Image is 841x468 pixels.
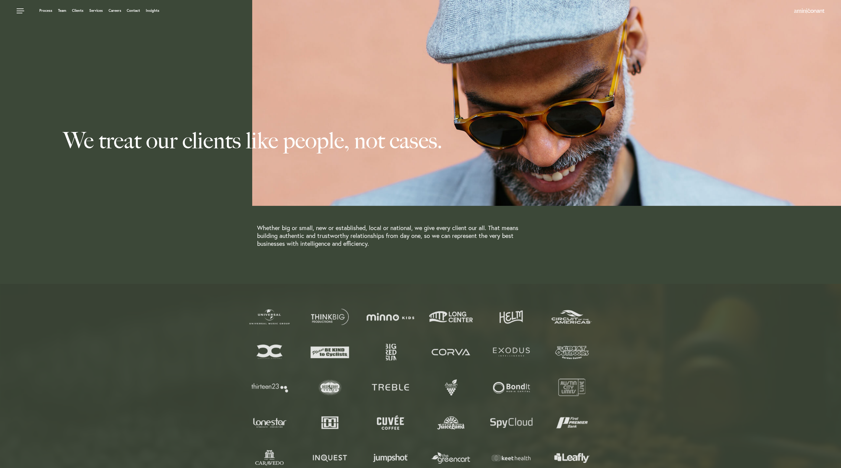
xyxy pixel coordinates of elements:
[244,344,295,361] img: crossfit_central
[425,379,477,396] img: askari_oh
[244,414,295,431] img: Lonestar
[546,344,598,361] img: Great Outdoors
[244,450,295,467] img: caravedo
[546,308,598,325] img: COTA
[425,414,477,431] img: juiceland
[365,308,416,325] img: Minno Kids logo
[546,450,598,467] img: leafly
[794,8,824,13] img: Amini & Conant
[365,450,416,467] img: jumpshot
[794,9,824,14] a: Home
[546,414,598,431] img: first_premier_bank
[304,344,356,361] img: Please Be Kind To Cyclists
[365,379,416,396] img: Treble
[486,308,537,325] img: helm_boots
[146,9,159,12] a: Insights
[425,308,477,325] img: Long Center logo
[244,308,295,325] img: Universal Music Group logo
[89,9,103,12] a: Services
[486,414,537,431] img: SpyCloud logo
[546,379,598,396] img: acl-logo-v3
[486,450,537,467] img: keet_health
[486,379,537,396] img: bondit
[109,9,121,12] a: Careers
[304,450,356,467] img: inquest
[365,414,416,431] img: cuvee_coffee
[425,450,477,467] img: The Green Cart
[72,9,83,12] a: Clients
[304,379,356,396] img: deep_eddy
[127,9,140,12] a: Contact
[304,308,356,325] img: Think Big Productions logo
[244,379,295,396] img: thirteen23
[39,9,52,12] a: Process
[257,224,540,248] p: Whether big or small, new or established, local or national, we give every client our all. That m...
[304,414,356,431] img: megalomedia
[425,344,477,361] img: corva
[486,344,537,361] img: exodus_intelligence
[365,344,416,361] img: Big Red Sun
[58,9,66,12] a: Team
